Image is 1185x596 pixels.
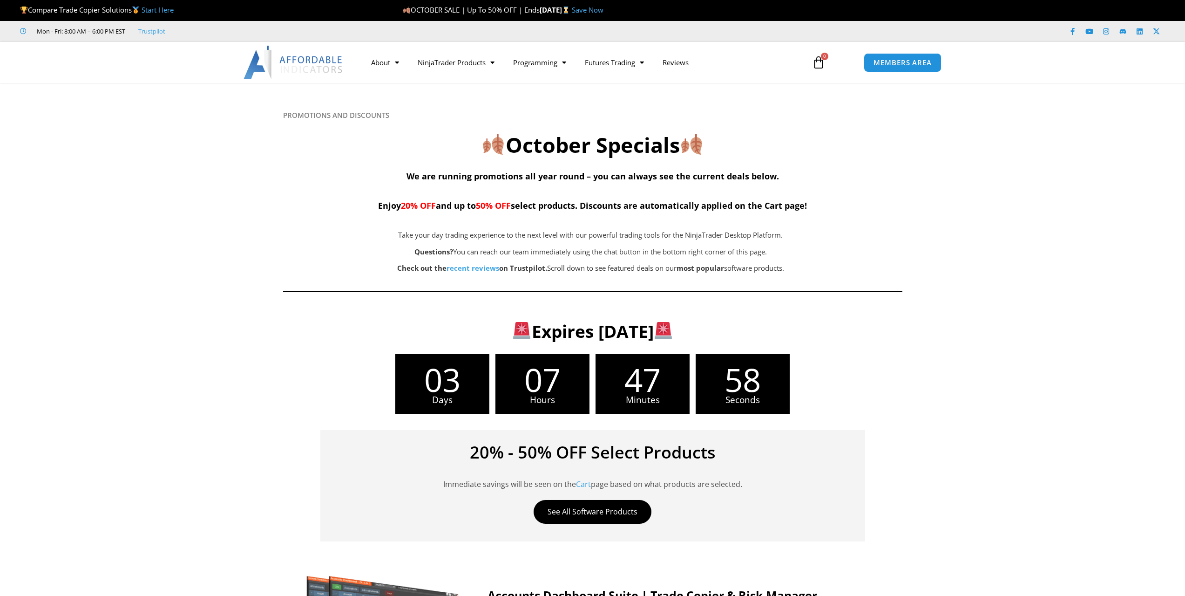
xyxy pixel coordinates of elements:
span: 0 [821,53,828,60]
img: ⌛ [562,7,569,14]
span: 20% OFF [401,200,436,211]
nav: Menu [362,52,801,73]
a: Trustpilot [138,26,165,37]
span: 03 [395,363,489,396]
a: NinjaTrader Products [408,52,504,73]
span: 07 [495,363,589,396]
a: MEMBERS AREA [864,53,941,72]
a: Futures Trading [576,52,653,73]
strong: Questions? [414,247,453,256]
span: 50% OFF [476,200,511,211]
span: Compare Trade Copier Solutions [20,5,174,14]
span: Seconds [696,396,790,404]
h2: October Specials [283,131,902,159]
a: Programming [504,52,576,73]
h4: 20% - 50% OFF Select Products [334,444,851,461]
span: Mon - Fri: 8:00 AM – 6:00 PM EST [34,26,125,37]
span: Hours [495,396,589,404]
span: MEMBERS AREA [874,59,932,66]
a: About [362,52,408,73]
a: Reviews [653,52,698,73]
a: Save Now [572,5,603,14]
a: See All Software Products [534,500,651,524]
p: You can reach our team immediately using the chat button in the bottom right corner of this page. [330,246,852,259]
span: Enjoy and up to select products. Discounts are automatically applied on the Cart page! [378,200,807,211]
a: Start Here [142,5,174,14]
strong: Check out the on Trustpilot. [397,263,547,273]
img: 🏆 [20,7,27,14]
img: 🚨 [655,322,672,339]
img: 🍂 [403,7,410,14]
img: LogoAI | Affordable Indicators – NinjaTrader [244,46,344,79]
span: We are running promotions all year round – you can always see the current deals below. [406,171,779,182]
span: 58 [696,363,790,396]
h6: PROMOTIONS AND DISCOUNTS [283,111,902,120]
strong: [DATE] [540,5,572,14]
span: Take your day trading experience to the next level with our powerful trading tools for the NinjaT... [398,230,783,240]
p: Scroll down to see featured deals on our software products. [330,262,852,275]
img: 🍂 [681,134,702,155]
img: 🚨 [513,322,530,339]
span: Minutes [596,396,690,404]
img: 🥇 [132,7,139,14]
a: 0 [798,49,839,76]
h3: Expires [DATE] [298,320,887,343]
span: Days [395,396,489,404]
span: OCTOBER SALE | Up To 50% OFF | Ends [403,5,540,14]
img: 🍂 [483,134,504,155]
a: Cart [576,479,591,489]
span: 47 [596,363,690,396]
a: recent reviews [447,263,499,273]
b: most popular [677,263,724,273]
p: Immediate savings will be seen on the page based on what products are selected. [334,466,851,491]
